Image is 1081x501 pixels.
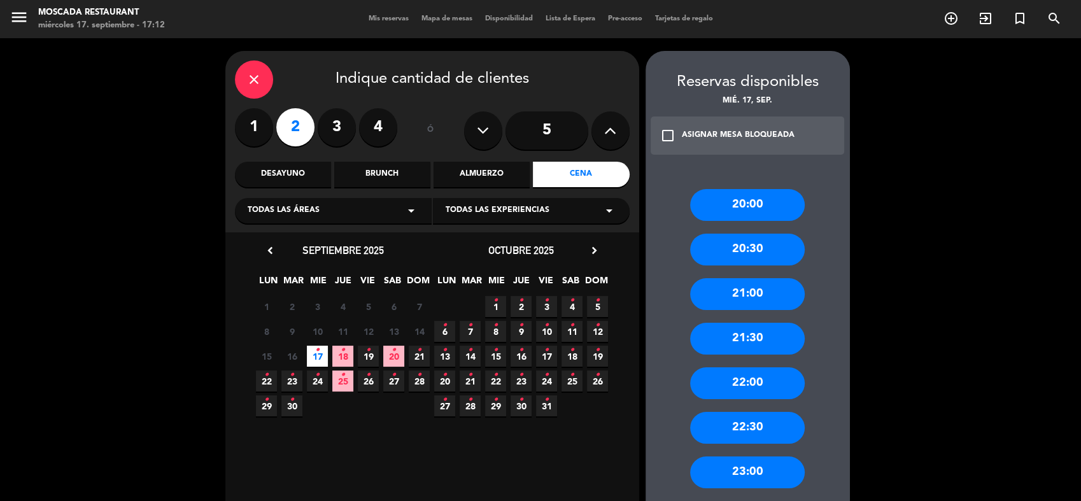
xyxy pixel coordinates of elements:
i: • [595,365,600,385]
span: MIE [486,273,507,294]
span: LUN [436,273,457,294]
span: 12 [587,321,608,342]
span: 8 [256,321,277,342]
div: 21:30 [690,323,805,355]
span: SAB [382,273,403,294]
i: • [544,340,549,360]
span: 6 [434,321,455,342]
div: mié. 17, sep. [646,95,850,108]
span: VIE [357,273,378,294]
span: 10 [536,321,557,342]
span: 5 [358,296,379,317]
i: • [544,365,549,385]
span: 16 [511,346,532,367]
i: • [493,390,498,410]
div: Desayuno [235,162,331,187]
span: Mis reservas [362,15,415,22]
div: 22:30 [690,412,805,444]
i: • [264,365,269,385]
i: • [341,365,345,385]
span: 28 [460,395,481,416]
div: ASIGNAR MESA BLOQUEADA [682,129,795,142]
span: 23 [511,370,532,392]
div: 22:00 [690,367,805,399]
i: • [315,365,320,385]
div: Cena [533,162,629,187]
span: 27 [434,395,455,416]
span: 3 [307,296,328,317]
span: 1 [256,296,277,317]
i: • [544,290,549,311]
i: • [570,290,574,311]
span: 19 [587,346,608,367]
span: Mapa de mesas [415,15,479,22]
div: Moscada Restaurant [38,6,165,19]
span: 7 [460,321,481,342]
button: menu [10,8,29,31]
span: 22 [256,370,277,392]
i: • [468,365,472,385]
i: • [544,315,549,335]
span: 26 [587,370,608,392]
i: • [392,340,396,360]
span: Todas las áreas [248,204,320,217]
i: • [519,390,523,410]
i: • [392,365,396,385]
label: 4 [359,108,397,146]
div: miércoles 17. septiembre - 17:12 [38,19,165,32]
span: 22 [485,370,506,392]
i: • [417,340,421,360]
span: 30 [281,395,302,416]
span: 24 [536,370,557,392]
i: • [468,340,472,360]
i: • [264,390,269,410]
span: Pre-acceso [602,15,649,22]
span: 20 [383,346,404,367]
i: • [442,390,447,410]
span: SAB [560,273,581,294]
span: VIE [535,273,556,294]
i: • [290,365,294,385]
i: • [544,390,549,410]
i: menu [10,8,29,27]
span: 31 [536,395,557,416]
i: • [442,340,447,360]
span: 7 [409,296,430,317]
span: 12 [358,321,379,342]
span: 5 [587,296,608,317]
label: 1 [235,108,273,146]
i: chevron_right [588,244,601,257]
span: 11 [562,321,583,342]
i: turned_in_not [1012,11,1028,26]
span: 17 [307,346,328,367]
span: 4 [562,296,583,317]
i: • [493,340,498,360]
div: 20:00 [690,189,805,221]
i: • [442,365,447,385]
i: • [519,315,523,335]
i: • [570,340,574,360]
i: check_box_outline_blank [660,128,675,143]
span: 27 [383,370,404,392]
span: 2 [281,296,302,317]
span: DOM [585,273,606,294]
span: 10 [307,321,328,342]
span: 14 [460,346,481,367]
i: • [442,315,447,335]
span: 8 [485,321,506,342]
span: 19 [358,346,379,367]
span: 30 [511,395,532,416]
span: 13 [383,321,404,342]
span: 16 [281,346,302,367]
i: • [519,340,523,360]
i: • [493,290,498,311]
span: 18 [332,346,353,367]
span: 9 [281,321,302,342]
i: close [246,72,262,87]
div: Indique cantidad de clientes [235,60,630,99]
i: • [519,365,523,385]
span: MIE [307,273,329,294]
i: • [341,340,345,360]
i: • [468,390,472,410]
span: JUE [332,273,353,294]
